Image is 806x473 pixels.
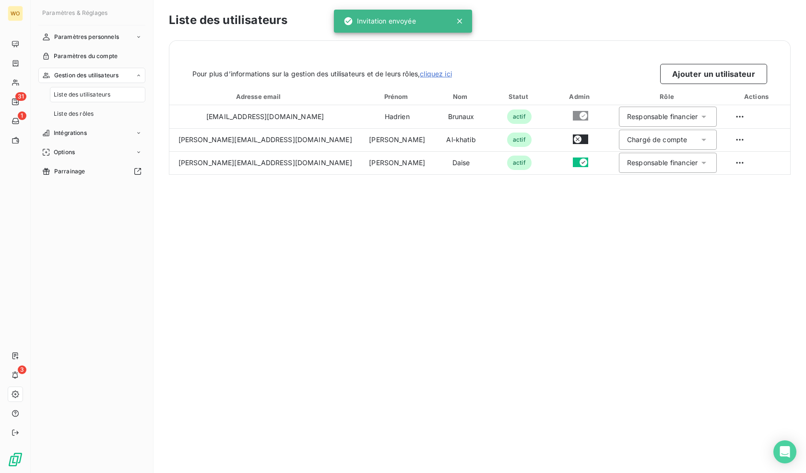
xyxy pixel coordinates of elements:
span: Paramètres du compte [54,52,118,61]
div: Responsable financier [627,112,698,121]
a: Paramètres du compte [38,49,145,64]
div: Chargé de compte [627,135,687,145]
td: [PERSON_NAME][EMAIL_ADDRESS][DOMAIN_NAME] [169,128,361,151]
div: Rôle [613,92,723,101]
span: actif [507,133,532,147]
div: Prénom [363,92,431,101]
th: Toggle SortBy [361,88,433,105]
a: cliquez ici [420,70,452,78]
span: Paramètres & Réglages [42,9,107,16]
span: Liste des utilisateurs [54,90,110,99]
td: [EMAIL_ADDRESS][DOMAIN_NAME] [169,105,361,128]
span: Pour plus d’informations sur la gestion des utilisateurs et de leurs rôles, [192,69,452,79]
td: Al-khatib [433,128,489,151]
div: Actions [726,92,788,101]
span: 1 [18,111,26,120]
td: Brunaux [433,105,489,128]
td: Hadrien [361,105,433,128]
span: Intégrations [54,129,87,137]
span: actif [507,156,532,170]
td: [PERSON_NAME] [361,151,433,174]
div: Responsable financier [627,158,698,168]
a: Parrainage [38,164,145,179]
span: actif [507,109,532,124]
div: Statut [491,92,548,101]
th: Toggle SortBy [169,88,361,105]
div: Admin [552,92,609,101]
a: Liste des rôles [50,106,145,121]
span: Options [54,148,75,157]
a: Liste des utilisateurs [50,87,145,102]
td: Daise [433,151,489,174]
div: WO [8,6,23,21]
td: [PERSON_NAME][EMAIL_ADDRESS][DOMAIN_NAME] [169,151,361,174]
div: Adresse email [171,92,359,101]
span: 3 [18,365,26,374]
span: Liste des rôles [54,109,94,118]
span: Gestion des utilisateurs [54,71,119,80]
img: Logo LeanPay [8,452,23,467]
td: [PERSON_NAME] [361,128,433,151]
span: Parrainage [54,167,85,176]
th: Toggle SortBy [489,88,550,105]
th: Toggle SortBy [433,88,489,105]
div: Nom [435,92,487,101]
div: Invitation envoyée [344,12,416,30]
button: Ajouter un utilisateur [660,64,767,84]
span: 31 [15,92,26,101]
div: Open Intercom Messenger [773,440,796,463]
span: Paramètres personnels [54,33,119,41]
h3: Liste des utilisateurs [169,12,791,29]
